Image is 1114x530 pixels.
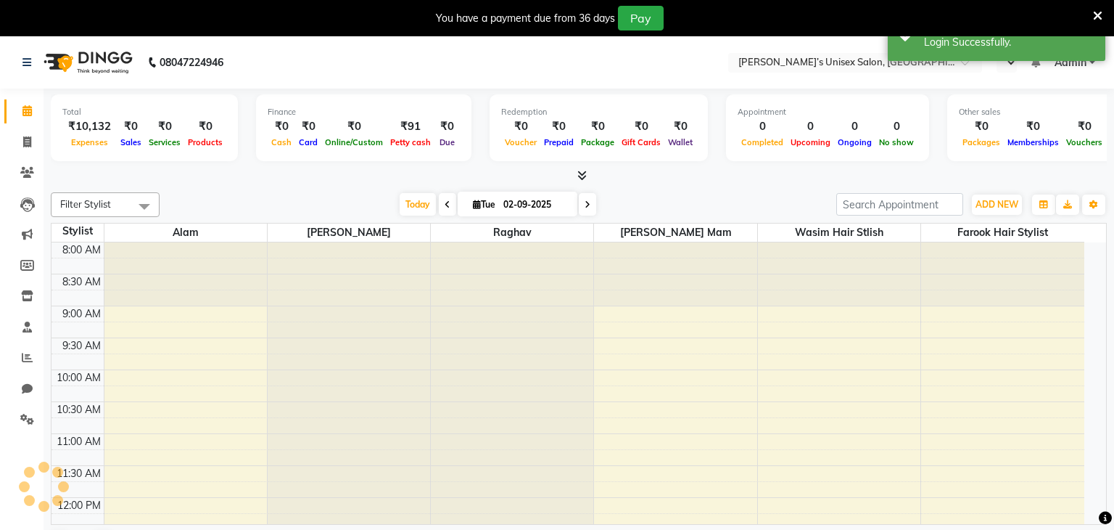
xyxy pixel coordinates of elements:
button: Pay [618,6,664,30]
div: 11:30 AM [54,466,104,481]
div: 0 [787,118,834,135]
span: Admin [1055,55,1086,70]
div: 0 [738,118,787,135]
span: Due [436,137,458,147]
span: Cash [268,137,295,147]
span: Ongoing [834,137,875,147]
div: 0 [875,118,917,135]
div: Total [62,106,226,118]
input: 2025-09-02 [499,194,572,216]
span: Package [577,137,618,147]
span: Sales [117,137,145,147]
div: Login Successfully. [924,35,1094,50]
div: ₹0 [1063,118,1106,135]
div: 0 [834,118,875,135]
div: ₹0 [145,118,184,135]
iframe: chat widget [1053,472,1099,515]
span: Today [400,193,436,216]
span: Filter Stylist [60,198,111,210]
div: ₹0 [1004,118,1063,135]
span: Voucher [501,137,540,147]
span: ADD NEW [975,199,1018,210]
span: Expenses [67,137,112,147]
span: Packages [959,137,1004,147]
span: Memberships [1004,137,1063,147]
div: ₹91 [387,118,434,135]
div: ₹0 [268,118,295,135]
span: Raghav [431,224,593,242]
div: ₹0 [540,118,577,135]
div: ₹0 [184,118,226,135]
div: 8:00 AM [59,242,104,258]
div: ₹0 [618,118,664,135]
input: Search Appointment [836,193,963,216]
span: Completed [738,137,787,147]
div: ₹0 [664,118,696,135]
span: wasim hair stlish [758,224,920,242]
b: 08047224946 [160,42,223,83]
div: ₹0 [577,118,618,135]
span: Petty cash [387,137,434,147]
div: ₹0 [501,118,540,135]
div: ₹0 [117,118,145,135]
div: 11:00 AM [54,434,104,449]
span: Vouchers [1063,137,1106,147]
div: ₹0 [295,118,321,135]
span: Upcoming [787,137,834,147]
div: You have a payment due from 36 days [436,11,615,26]
div: 10:00 AM [54,370,104,386]
div: Appointment [738,106,917,118]
span: Products [184,137,226,147]
div: Redemption [501,106,696,118]
div: ₹0 [321,118,387,135]
div: ₹10,132 [62,118,117,135]
span: Farook Hair Stylist [921,224,1084,242]
span: Prepaid [540,137,577,147]
div: ₹0 [434,118,460,135]
div: Stylist [51,224,104,239]
div: ₹0 [959,118,1004,135]
div: 9:30 AM [59,338,104,354]
span: Online/Custom [321,137,387,147]
img: logo [37,42,136,83]
div: Finance [268,106,460,118]
div: 12:00 PM [54,498,104,513]
span: Gift Cards [618,137,664,147]
span: Card [295,137,321,147]
span: [PERSON_NAME] [268,224,430,242]
div: 8:30 AM [59,274,104,290]
span: No show [875,137,917,147]
span: Services [145,137,184,147]
span: [PERSON_NAME] Mam [594,224,756,242]
span: Tue [469,199,499,210]
span: Wallet [664,137,696,147]
button: ADD NEW [972,195,1022,215]
span: Alam [104,224,267,242]
div: 10:30 AM [54,402,104,417]
div: 9:00 AM [59,306,104,322]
